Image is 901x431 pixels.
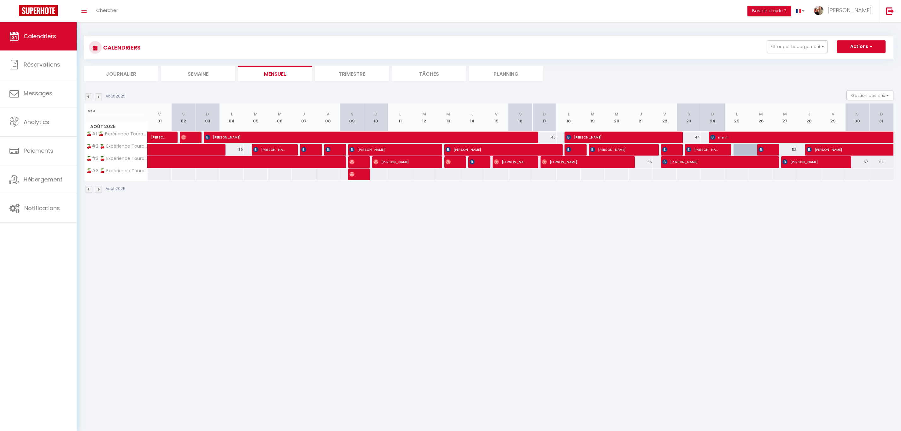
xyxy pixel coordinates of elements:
th: 17 [532,103,556,132]
span: [PERSON_NAME] [470,156,477,168]
abbr: S [687,111,690,117]
abbr: V [158,111,161,117]
span: [PERSON_NAME] d'hombres [758,144,766,156]
span: [PERSON_NAME] da [PERSON_NAME] [566,144,574,156]
span: [PERSON_NAME] [253,144,285,156]
span: 🍒#1 🍒 Expérience Tourangelle [85,132,149,136]
th: 10 [364,103,388,132]
th: 09 [340,103,364,132]
span: Hébergement [24,175,62,183]
div: 59 [219,144,243,156]
th: 25 [725,103,749,132]
th: 05 [244,103,268,132]
div: 52 [773,144,797,156]
abbr: L [231,111,233,117]
button: Besoin d'aide ? [747,6,791,16]
input: Rechercher un logement... [88,105,144,116]
span: [PERSON_NAME] [686,144,718,156]
th: 28 [797,103,821,132]
th: 19 [581,103,605,132]
span: [PERSON_NAME] [373,156,429,168]
th: 26 [749,103,773,132]
abbr: M [422,111,426,117]
abbr: D [543,111,546,117]
abbr: M [615,111,618,117]
span: [PERSON_NAME] [349,144,429,156]
button: Gestion des prix [846,91,893,100]
th: 24 [701,103,725,132]
th: 06 [268,103,292,132]
th: 16 [508,103,532,132]
p: Août 2025 [106,186,126,192]
span: [PERSON_NAME] [446,144,549,156]
abbr: S [519,111,522,117]
div: 44 [677,132,701,143]
span: [PERSON_NAME] [662,144,670,156]
abbr: M [278,111,282,117]
abbr: D [206,111,209,117]
div: 56 [629,156,652,168]
th: 12 [412,103,436,132]
li: Semaine [161,66,235,81]
span: [PERSON_NAME] [151,128,165,140]
span: Notifications [24,204,60,212]
li: Journalier [84,66,158,81]
span: [PERSON_NAME] [566,131,670,143]
span: [PERSON_NAME] [325,144,333,156]
abbr: L [568,111,570,117]
th: 27 [773,103,797,132]
abbr: M [591,111,594,117]
span: [PERSON_NAME] [205,131,524,143]
abbr: D [711,111,714,117]
abbr: M [759,111,763,117]
img: ... [814,6,823,15]
abbr: L [736,111,738,117]
abbr: S [351,111,354,117]
button: Actions [837,40,886,53]
span: [PERSON_NAME] [542,156,622,168]
abbr: J [302,111,305,117]
th: 30 [845,103,869,132]
span: [PERSON_NAME] [807,144,879,156]
th: 15 [484,103,508,132]
abbr: J [808,111,810,117]
h3: CALENDRIERS [102,40,141,55]
span: [PERSON_NAME] [349,168,357,180]
span: [PERSON_NAME] [301,144,309,156]
th: 31 [869,103,893,132]
th: 08 [316,103,340,132]
span: [PERSON_NAME] [446,156,453,168]
div: 40 [532,132,556,143]
span: [PERSON_NAME] [494,156,526,168]
span: 🍒#3 🍒 Expérience Tourangelle [85,168,149,173]
div: 57 [845,156,869,168]
a: [PERSON_NAME] [148,132,172,144]
p: Août 2025 [106,93,126,99]
th: 20 [605,103,629,132]
abbr: M [254,111,258,117]
abbr: S [182,111,185,117]
th: 14 [460,103,484,132]
span: Analytics [24,118,49,126]
li: Trimestre [315,66,389,81]
span: mei ni [710,131,884,143]
abbr: V [326,111,329,117]
span: [PERSON_NAME] [662,156,766,168]
th: 02 [172,103,196,132]
li: Mensuel [238,66,312,81]
abbr: M [783,111,787,117]
abbr: D [374,111,377,117]
abbr: V [663,111,666,117]
img: Super Booking [19,5,58,16]
button: Filtrer par hébergement [767,40,828,53]
span: Réservations [24,61,60,68]
span: [PERSON_NAME] [349,156,357,168]
th: 03 [196,103,219,132]
th: 18 [557,103,581,132]
span: Août 2025 [85,122,147,131]
span: Messages [24,89,52,97]
abbr: V [832,111,834,117]
th: 21 [629,103,652,132]
th: 29 [821,103,845,132]
abbr: M [446,111,450,117]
